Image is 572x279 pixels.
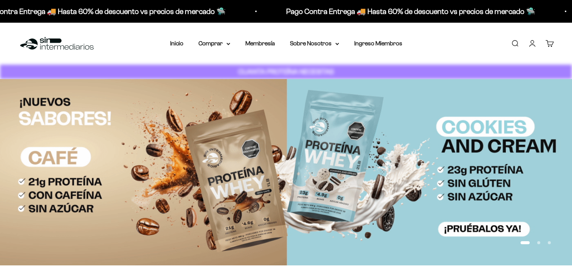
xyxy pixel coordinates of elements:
a: Ingreso Miembros [354,40,402,46]
summary: Comprar [198,39,230,48]
summary: Sobre Nosotros [290,39,339,48]
a: Membresía [245,40,275,46]
a: Inicio [170,40,183,46]
p: Pago Contra Entrega 🚚 Hasta 60% de descuento vs precios de mercado 🛸 [285,5,535,17]
strong: CUANTA PROTEÍNA NECESITAS [238,68,334,76]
